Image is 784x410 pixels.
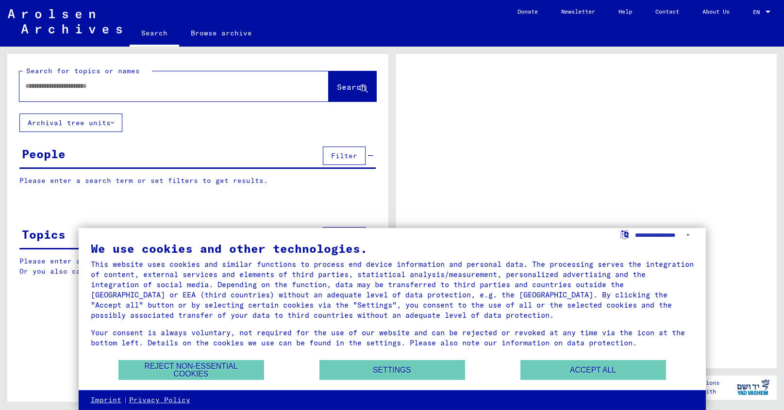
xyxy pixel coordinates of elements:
p: Please enter a search term or set filters to get results. [19,176,376,186]
mat-label: Search for topics or names [26,66,140,75]
a: Search [130,21,179,47]
div: Your consent is always voluntary, not required for the use of our website and can be rejected or ... [91,328,694,348]
div: This website uses cookies and similar functions to process end device information and personal da... [91,259,694,320]
p: Please enter a search term or set filters to get results. Or you also can browse the manually. [19,256,376,277]
button: Reject non-essential cookies [118,360,264,380]
button: Filter [323,227,366,246]
img: yv_logo.png [735,375,771,399]
a: Privacy Policy [129,395,190,405]
a: Imprint [91,395,121,405]
span: Filter [331,151,357,160]
img: Arolsen_neg.svg [8,9,122,33]
div: We use cookies and other technologies. [91,243,694,254]
span: EN [753,9,764,16]
button: Settings [319,360,465,380]
button: Accept all [520,360,666,380]
div: People [22,145,66,163]
button: Search [329,71,376,101]
button: Archival tree units [19,114,122,132]
button: Filter [323,147,366,165]
div: Topics [22,226,66,243]
a: Browse archive [179,21,264,45]
span: Search [337,82,366,92]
